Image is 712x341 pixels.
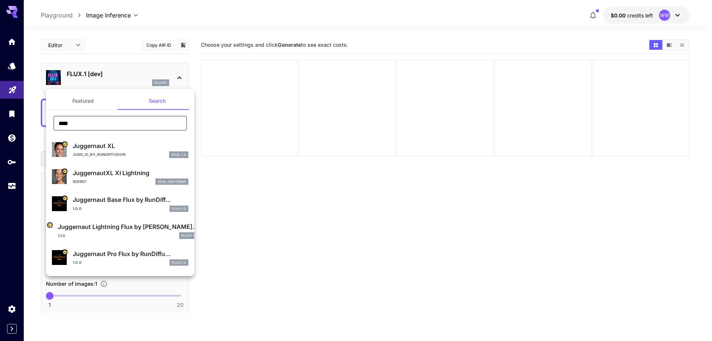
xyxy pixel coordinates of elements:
p: 1.0.0 [73,260,82,265]
p: Juggernaut XL [73,141,188,150]
p: SDXL Lightning [158,179,186,184]
p: Juggernaut Base Flux by RunDiff... [73,195,188,204]
button: Certified Model – Vetted for best performance and includes a commercial license. [47,222,53,228]
p: SDXL 1.0 [171,152,186,157]
div: Certified Model – Vetted for best performance and includes a commercial license.Juggernaut XLJugg... [52,138,188,161]
button: Certified Model – Vetted for best performance and includes a commercial license. [62,168,67,174]
p: FLUX.1 D [172,260,186,265]
button: Certified Model – Vetted for best performance and includes a commercial license. [62,141,67,147]
p: JuggernautXL XI Lightning [73,168,188,177]
p: Jugg_XI_by_RunDiffusion [73,152,126,157]
p: Juggernaut Pro Flux by RunDiffu... [73,249,188,258]
p: Juggernaut Lightning Flux by [PERSON_NAME]... [58,222,198,231]
p: FLUX.1 D [172,206,186,212]
div: Certified Model – Vetted for best performance and includes a commercial license.Juggernaut Base F... [52,192,188,215]
p: 1.0.0 [73,206,82,212]
p: 920957 [73,179,86,184]
div: Certified Model – Vetted for best performance and includes a commercial license.Juggernaut Pro Fl... [52,246,188,269]
button: Search [120,92,194,110]
div: Certified Model – Vetted for best performance and includes a commercial license.JuggernautXL XI L... [52,165,188,188]
button: Featured [46,92,120,110]
div: Certified Model – Vetted for best performance and includes a commercial license.Juggernaut Lightn... [52,219,188,242]
button: Certified Model – Vetted for best performance and includes a commercial license. [62,249,67,255]
button: Certified Model – Vetted for best performance and includes a commercial license. [62,195,67,201]
p: FLUX.1 D [181,233,196,238]
p: 1.1.0 [58,233,65,239]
